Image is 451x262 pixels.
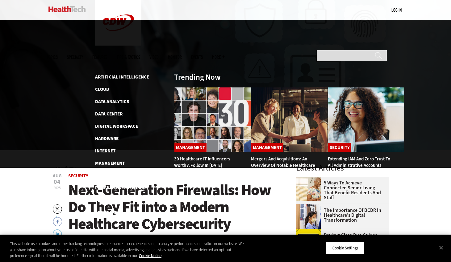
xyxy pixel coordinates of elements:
a: Log in [391,7,402,13]
div: » [56,164,280,169]
a: 30 Healthcare IT Influencers Worth a Follow in [DATE] [174,156,230,168]
a: Patient-Centered Care [95,185,147,191]
a: Management [174,143,207,152]
a: Review: Cisco Duo Guides Health Systems Toward a Zero-Trust Approach [296,233,385,248]
a: Artificial Intelligence [95,74,149,80]
div: User menu [391,7,402,13]
a: Digital Workspace [95,123,138,129]
a: Networking [95,172,123,179]
a: Security [328,143,351,152]
a: Internet [95,148,115,154]
span: Next-Generation Firewalls: How Do They Fit into a Modern Healthcare Cybersecurity Posture? [68,180,271,251]
span: Aug [53,174,62,178]
a: Extending IAM and Zero Trust to All Administrative Accounts [328,156,390,168]
a: Cloud [95,86,109,92]
a: Management [251,143,283,152]
a: Security [69,166,76,169]
a: Home [56,166,61,169]
a: Security [68,173,88,179]
button: Cookie Settings [326,241,365,254]
h3: Trending Now [174,73,221,81]
img: business leaders shake hands in conference room [251,87,328,152]
span: 04 [53,179,62,185]
a: Cisco Duo [296,229,324,234]
a: Software [95,209,117,216]
a: Management [95,160,125,166]
img: Home [48,6,86,12]
a: Hardware [95,135,119,142]
a: More information about your privacy [139,253,161,258]
button: Close [434,241,448,254]
img: Administrative assistant [328,87,405,152]
img: collage of influencers [174,87,251,152]
a: Data Analytics [95,99,129,105]
div: This website uses cookies and other tracking technologies to enhance user experience and to analy... [10,241,248,259]
a: Data Center [95,111,123,117]
a: Mergers and Acquisitions: An Overview of Notable Healthcare M&A Activity in [DATE] [251,156,315,175]
img: Cisco Duo [296,229,321,254]
span: 2025 [53,185,61,190]
a: Security [95,197,115,203]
